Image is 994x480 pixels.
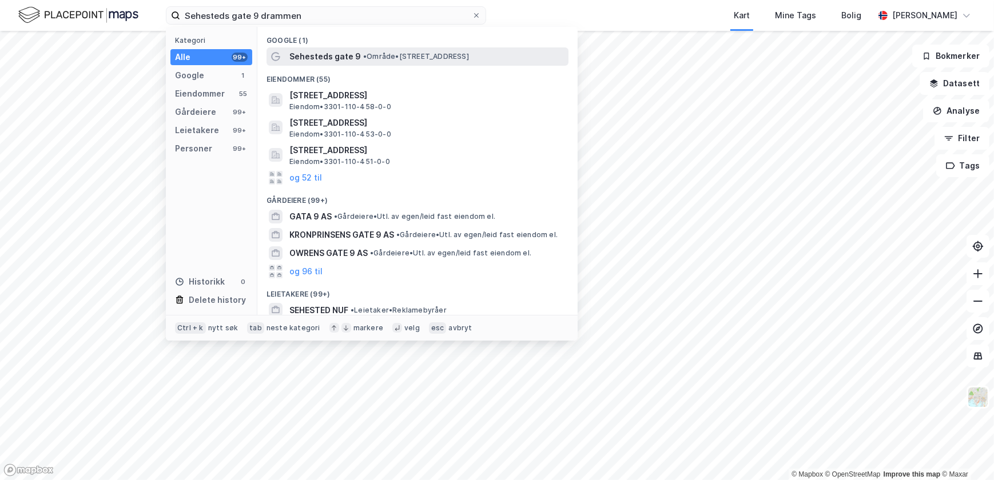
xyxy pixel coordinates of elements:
[289,143,564,157] span: [STREET_ADDRESS]
[734,9,750,22] div: Kart
[232,107,248,117] div: 99+
[967,386,989,408] img: Z
[175,322,206,334] div: Ctrl + k
[775,9,816,22] div: Mine Tags
[892,9,957,22] div: [PERSON_NAME]
[180,7,472,24] input: Søk på adresse, matrikkel, gårdeiere, leietakere eller personer
[289,50,361,63] span: Sehesteds gate 9
[404,323,420,333] div: velg
[884,470,940,478] a: Improve this map
[232,53,248,62] div: 99+
[334,212,495,221] span: Gårdeiere • Utl. av egen/leid fast eiendom el.
[289,130,391,139] span: Eiendom • 3301-110-453-0-0
[912,45,989,67] button: Bokmerker
[289,171,322,185] button: og 52 til
[351,306,447,315] span: Leietaker • Reklamebyråer
[238,277,248,286] div: 0
[396,230,558,239] span: Gårdeiere • Utl. av egen/leid fast eiendom el.
[920,72,989,95] button: Datasett
[363,52,469,61] span: Område • [STREET_ADDRESS]
[289,303,348,317] span: SEHESTED NUF
[175,142,212,155] div: Personer
[289,116,564,130] span: [STREET_ADDRESS]
[175,123,219,137] div: Leietakere
[429,322,447,334] div: esc
[351,306,354,314] span: •
[353,323,383,333] div: markere
[289,157,390,166] span: Eiendom • 3301-110-451-0-0
[232,144,248,153] div: 99+
[175,36,252,45] div: Kategori
[825,470,881,478] a: OpenStreetMap
[257,66,578,86] div: Eiendommer (55)
[267,323,320,333] div: neste kategori
[289,102,391,111] span: Eiendom • 3301-110-458-0-0
[257,281,578,301] div: Leietakere (99+)
[238,89,248,98] div: 55
[363,52,367,61] span: •
[18,5,138,25] img: logo.f888ab2527a4732fd821a326f86c7f29.svg
[175,69,204,82] div: Google
[370,249,531,258] span: Gårdeiere • Utl. av egen/leid fast eiendom el.
[238,71,248,80] div: 1
[175,105,216,119] div: Gårdeiere
[935,127,989,150] button: Filter
[175,50,190,64] div: Alle
[937,425,994,480] div: Kontrollprogram for chat
[289,265,323,278] button: og 96 til
[189,293,246,307] div: Delete history
[448,323,472,333] div: avbryt
[923,99,989,122] button: Analyse
[370,249,373,257] span: •
[232,126,248,135] div: 99+
[257,187,578,207] div: Gårdeiere (99+)
[289,89,564,102] span: [STREET_ADDRESS]
[334,212,337,221] span: •
[792,470,823,478] a: Mapbox
[257,27,578,47] div: Google (1)
[175,275,225,289] div: Historikk
[396,230,400,239] span: •
[289,246,368,260] span: OWRENS GATE 9 AS
[937,425,994,480] iframe: Chat Widget
[841,9,861,22] div: Bolig
[175,87,225,101] div: Eiendommer
[247,322,264,334] div: tab
[289,228,394,242] span: KRONPRINSENS GATE 9 AS
[208,323,238,333] div: nytt søk
[3,463,54,477] a: Mapbox homepage
[936,154,989,177] button: Tags
[289,210,332,223] span: GATA 9 AS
